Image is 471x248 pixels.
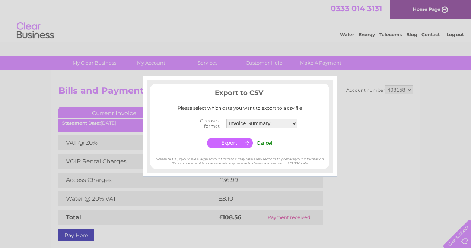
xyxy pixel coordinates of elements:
input: Cancel [257,140,272,146]
th: Choose a format: [180,116,225,131]
div: Clear Business is a trading name of Verastar Limited (registered in [GEOGRAPHIC_DATA] No. 3667643... [60,4,412,36]
a: Blog [406,32,417,37]
a: Contact [421,32,440,37]
a: Water [340,32,354,37]
div: *Please NOTE, if you have a large amount of calls it may take a few seconds to prepare your infor... [150,150,329,165]
a: Energy [359,32,375,37]
a: Telecoms [379,32,402,37]
a: Log out [446,32,464,37]
img: logo.png [16,19,54,42]
h3: Export to CSV [150,88,329,101]
a: 0333 014 3131 [331,4,382,13]
div: Please select which data you want to export to a csv file [150,106,329,111]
